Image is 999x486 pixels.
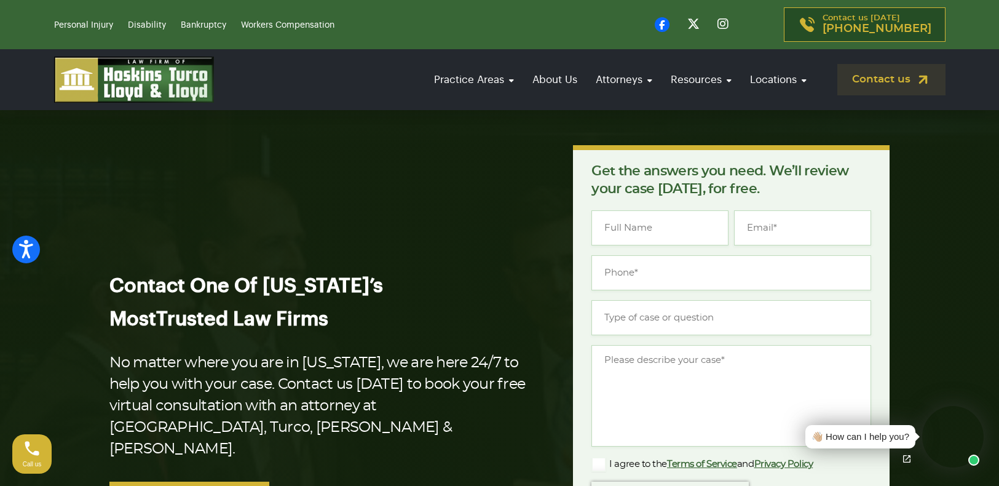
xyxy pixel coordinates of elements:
a: Contact us [837,64,946,95]
p: Contact us [DATE] [823,14,931,35]
a: Practice Areas [428,62,520,97]
p: Get the answers you need. We’ll review your case [DATE], for free. [591,162,871,198]
input: Email* [734,210,871,245]
a: Disability [128,21,166,30]
a: Open chat [894,446,920,472]
span: Most [109,309,156,329]
img: logo [54,57,214,103]
a: Resources [665,62,738,97]
a: Contact us [DATE][PHONE_NUMBER] [784,7,946,42]
span: [PHONE_NUMBER] [823,23,931,35]
a: About Us [526,62,583,97]
a: Personal Injury [54,21,113,30]
span: Contact One Of [US_STATE]’s [109,276,383,296]
input: Full Name [591,210,729,245]
a: Privacy Policy [754,460,813,469]
a: Attorneys [590,62,658,97]
a: Bankruptcy [181,21,226,30]
a: Locations [744,62,813,97]
div: 👋🏼 How can I help you? [811,430,909,444]
a: Workers Compensation [241,21,334,30]
input: Phone* [591,255,871,290]
input: Type of case or question [591,300,871,335]
span: Trusted Law Firms [156,309,328,329]
a: Terms of Service [667,460,737,469]
p: No matter where you are in [US_STATE], we are here 24/7 to help you with your case. Contact us [D... [109,353,534,460]
label: I agree to the and [591,457,813,472]
span: Call us [23,461,42,468]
